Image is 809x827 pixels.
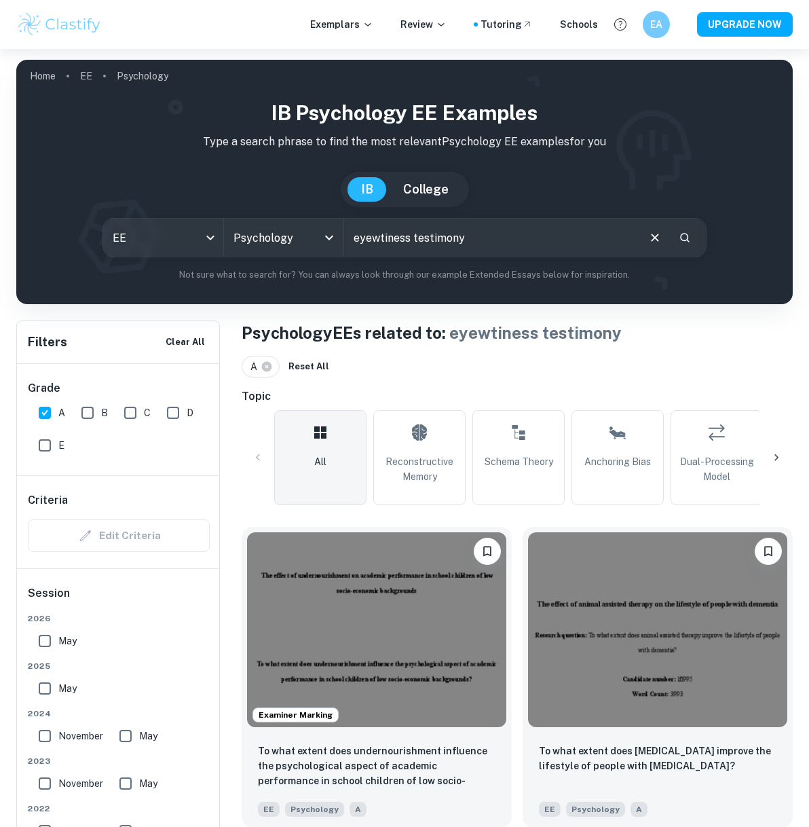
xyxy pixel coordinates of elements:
button: Bookmark [474,538,501,565]
span: C [144,405,151,420]
span: Schema Theory [485,454,553,469]
input: E.g. cognitive development theories, abnormal psychology case studies, social psychology experime... [344,219,637,257]
button: UPGRADE NOW [697,12,793,37]
span: 2023 [28,755,210,767]
span: eyewtiness testimony [449,323,622,342]
span: A [58,405,65,420]
img: Clastify logo [16,11,102,38]
span: May [58,633,77,648]
h6: Criteria [28,492,68,509]
button: Help and Feedback [609,13,632,36]
span: 2026 [28,612,210,625]
span: November [58,776,103,791]
span: Psychology [566,802,625,817]
img: Psychology EE example thumbnail: To what extent does undernourishment inf [247,532,506,727]
span: A [631,802,647,817]
span: Dual-Processing Model [677,454,757,484]
h1: Psychology EEs related to: [242,320,793,345]
span: 2022 [28,803,210,815]
span: Reconstructive Memory [379,454,459,484]
button: Clear All [162,332,208,352]
button: Bookmark [755,538,782,565]
span: E [58,438,64,453]
span: May [139,729,157,743]
h6: Topic [242,388,793,405]
img: Psychology EE example thumbnail: To what extent does animal assisted ther [528,532,787,727]
a: Tutoring [481,17,533,32]
span: EE [539,802,561,817]
span: EE [258,802,280,817]
h6: Grade [28,380,210,397]
h1: IB Psychology EE examples [27,98,782,128]
button: EA [643,11,670,38]
span: A [350,802,366,817]
p: To what extent does animal assisted therapy improve the lifestyle of people with dementia? [539,743,776,773]
img: profile cover [16,60,793,304]
p: Type a search phrase to find the most relevant Psychology EE examples for you [27,134,782,150]
a: Schools [560,17,598,32]
span: Examiner Marking [253,709,338,721]
h6: EA [649,17,664,32]
span: 2025 [28,660,210,672]
button: Reset All [285,356,333,377]
span: November [58,729,103,743]
p: Review [400,17,447,32]
div: Criteria filters are unavailable when searching by topic [28,519,210,552]
span: May [58,681,77,696]
button: Search [673,226,696,249]
h6: Session [28,585,210,612]
div: EE [103,219,223,257]
p: Exemplars [310,17,373,32]
button: IB [347,177,387,202]
span: D [187,405,193,420]
div: A [242,356,280,378]
p: Psychology [117,69,168,84]
span: A [250,359,263,374]
span: All [314,454,326,469]
button: Open [320,228,339,247]
span: B [101,405,108,420]
span: Anchoring Bias [584,454,651,469]
h6: Filters [28,333,67,352]
span: Psychology [285,802,344,817]
span: 2024 [28,707,210,720]
span: May [139,776,157,791]
p: To what extent does undernourishment influence the psychological aspect of academic performance i... [258,743,495,790]
a: Home [30,67,56,86]
button: College [390,177,462,202]
button: Clear [642,225,668,251]
a: EE [80,67,92,86]
p: Not sure what to search for? You can always look through our example Extended Essays below for in... [27,268,782,282]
